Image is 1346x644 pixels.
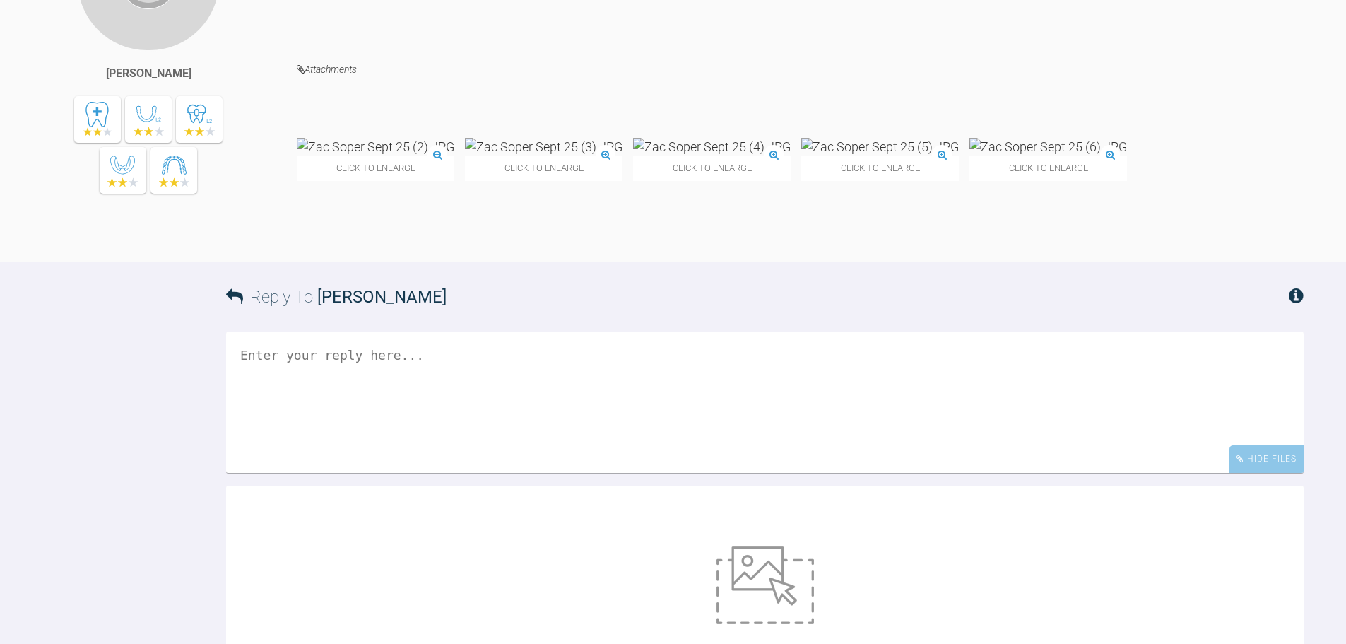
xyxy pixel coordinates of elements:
span: Click to enlarge [465,156,622,180]
span: [PERSON_NAME] [317,287,447,307]
div: [PERSON_NAME] [106,64,191,83]
img: Zac Soper Sept 25 (5).JPG [801,138,959,156]
img: Zac Soper Sept 25 (2).JPG [297,138,454,156]
h4: Attachments [297,61,1304,78]
h3: Reply To [226,283,447,310]
img: Zac Soper Sept 25 (6).JPG [969,138,1127,156]
span: Click to enlarge [801,156,959,180]
img: Zac Soper Sept 25 (3).JPG [465,138,622,156]
img: Zac Soper Sept 25 (4).JPG [633,138,791,156]
span: Click to enlarge [297,156,454,180]
div: Hide Files [1229,445,1304,473]
span: Click to enlarge [633,156,791,180]
span: Click to enlarge [969,156,1127,180]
